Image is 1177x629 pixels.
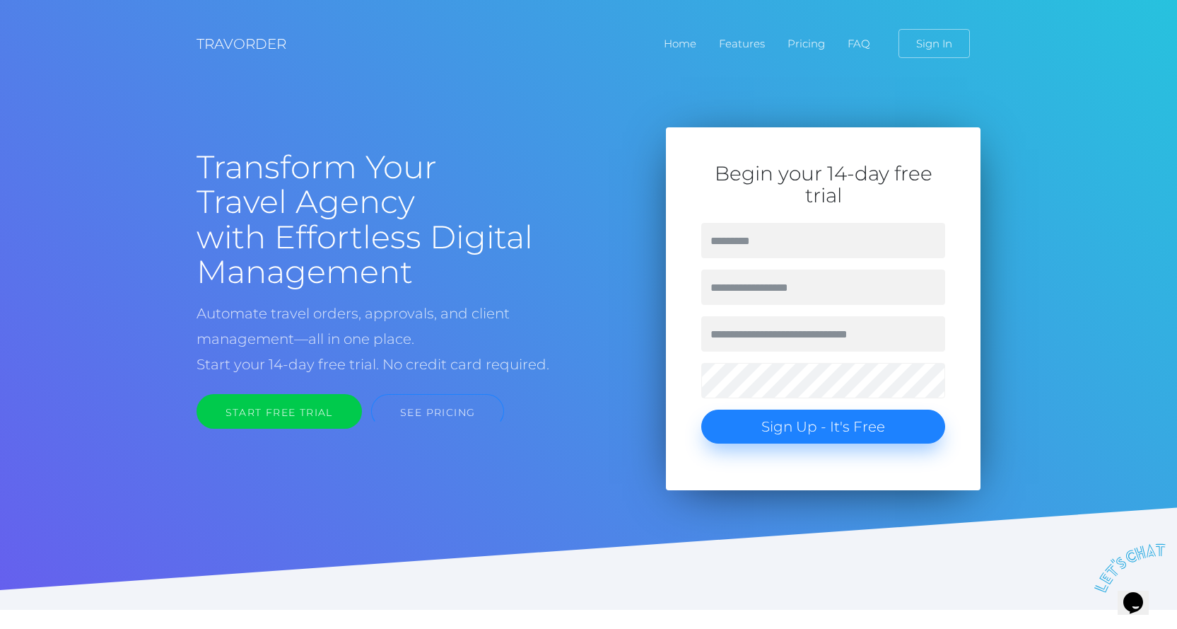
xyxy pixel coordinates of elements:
[701,410,945,444] button: Sign Up - It's Free
[6,6,83,55] img: Chat attention grabber
[898,29,970,58] span: Sign In
[371,394,504,429] a: See Pricing
[776,11,836,76] a: Pricing
[197,149,578,289] h2: Transform Your Travel Agency with Effortless Digital Management
[197,28,286,60] a: TRAVORDER
[226,406,333,419] span: Start Free Trial
[400,406,475,419] span: See Pricing
[708,11,776,76] a: Features
[836,11,882,76] a: FAQ
[197,394,362,429] a: Start Free Trial
[197,301,578,377] p: Automate travel orders, approvals, and client management—all in one place. Start your 14-day free...
[652,11,708,76] a: Home
[1089,538,1166,599] iframe: chat widget
[701,163,945,207] h3: Begin your 14-day free trial
[887,11,981,76] a: Sign In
